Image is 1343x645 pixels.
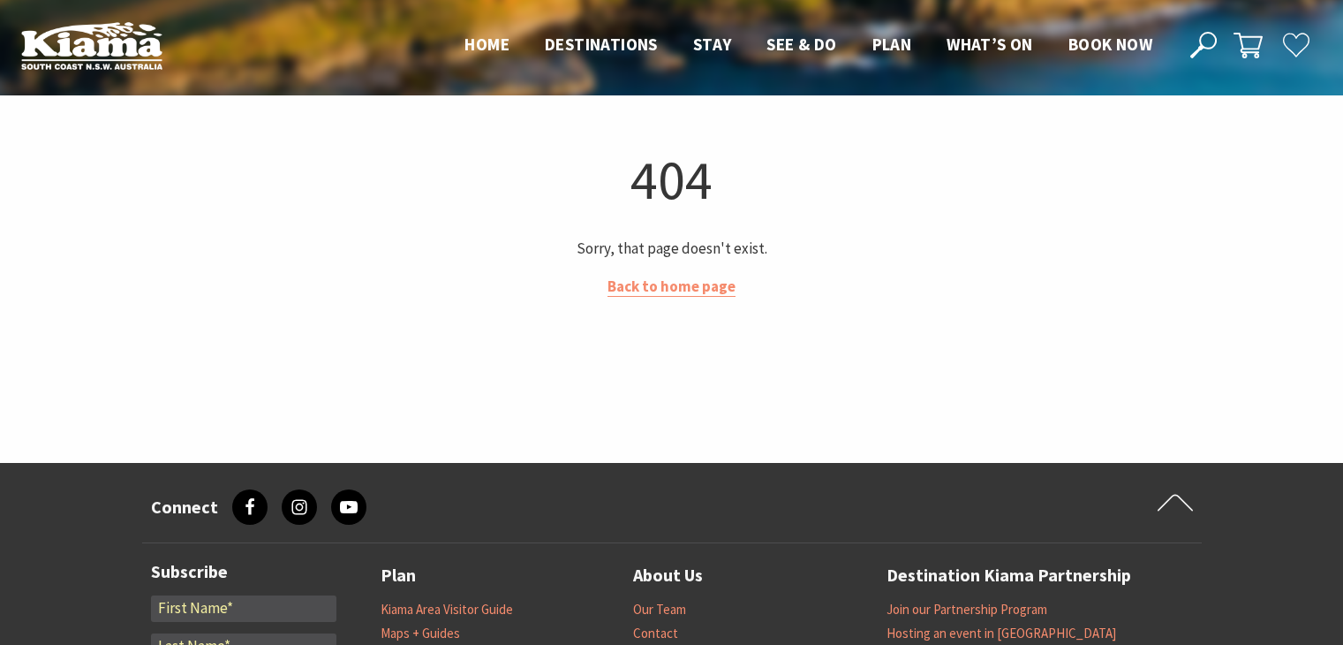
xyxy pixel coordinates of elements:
span: Destinations [545,34,658,55]
span: Stay [693,34,732,55]
a: Hosting an event in [GEOGRAPHIC_DATA] [887,625,1116,642]
a: Contact [633,625,678,642]
span: See & Do [766,34,836,55]
nav: Main Menu [447,31,1170,60]
a: Kiama Area Visitor Guide [381,601,513,618]
h3: Subscribe [151,561,336,582]
span: Book now [1068,34,1152,55]
img: Kiama Logo [21,21,162,70]
a: Maps + Guides [381,625,460,642]
a: Back to home page [607,277,736,297]
a: Plan [381,561,416,590]
h3: Connect [151,497,218,518]
a: Destination Kiama Partnership [887,561,1131,590]
a: Join our Partnership Program [887,601,1047,618]
h1: 404 [149,144,1195,216]
input: First Name* [151,596,336,622]
a: Our Team [633,601,686,618]
a: About Us [633,561,703,590]
span: Plan [872,34,912,55]
p: Sorry, that page doesn't exist. [149,237,1195,261]
span: Home [464,34,509,55]
span: What’s On [947,34,1033,55]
